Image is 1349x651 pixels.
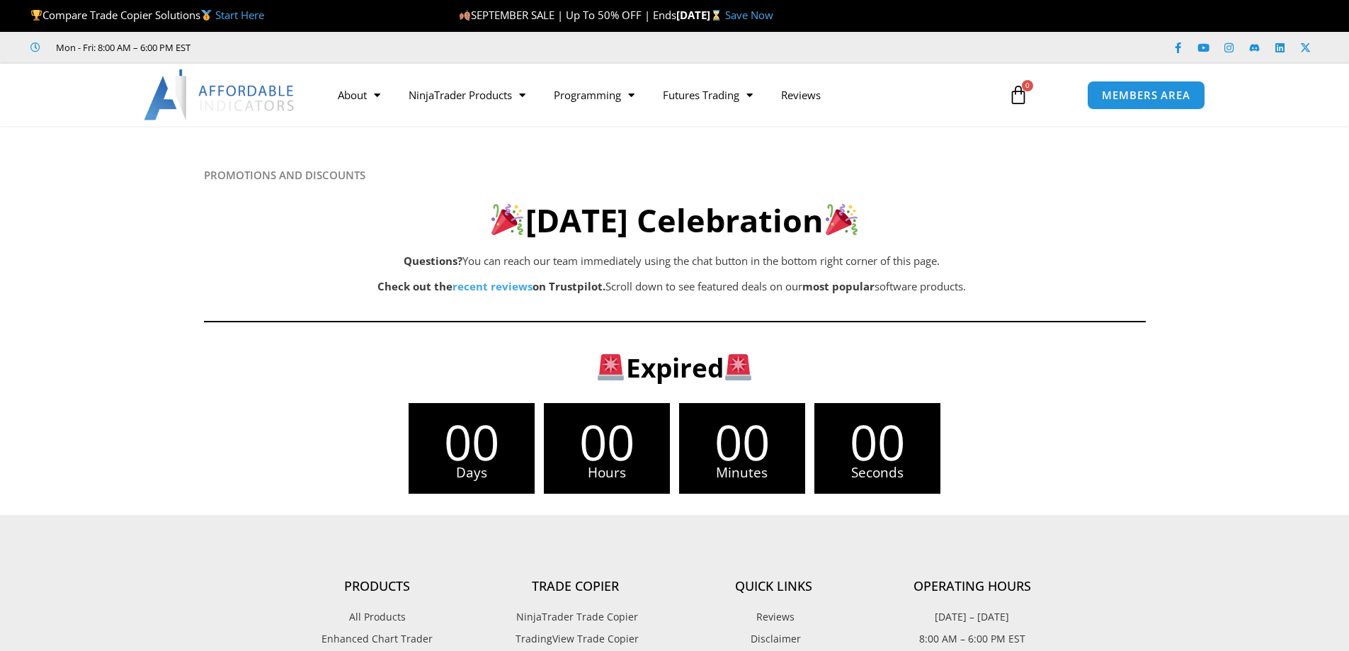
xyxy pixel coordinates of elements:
[275,251,1069,271] p: You can reach our team immediately using the chat button in the bottom right corner of this page.
[540,79,649,111] a: Programming
[215,8,264,22] a: Start Here
[459,8,676,22] span: SEPTEMBER SALE | Up To 50% OFF | Ends
[814,466,940,480] span: Seconds
[31,10,42,21] img: 🏆
[278,351,1071,385] h3: Expired
[679,417,805,466] span: 00
[201,10,212,21] img: 🥇
[753,608,795,626] span: Reviews
[675,579,873,594] h4: Quick Links
[491,203,523,235] img: 🎉
[275,277,1069,297] p: Scroll down to see featured deals on our software products.
[477,579,675,594] h4: Trade Copier
[987,74,1049,115] a: 0
[278,630,477,648] a: Enhanced Chart Trader
[1102,90,1190,101] span: MEMBERS AREA
[409,417,535,466] span: 00
[1087,81,1205,110] a: MEMBERS AREA
[278,579,477,594] h4: Products
[409,466,535,480] span: Days
[679,466,805,480] span: Minutes
[873,608,1071,626] p: [DATE] – [DATE]
[747,630,801,648] span: Disclaimer
[30,8,264,22] span: Compare Trade Copier Solutions
[767,79,835,111] a: Reviews
[544,466,670,480] span: Hours
[321,630,433,648] span: Enhanced Chart Trader
[278,608,477,626] a: All Products
[204,200,1146,242] h2: [DATE] Celebration
[477,630,675,648] a: TradingView Trade Copier
[725,8,773,22] a: Save Now
[711,10,722,21] img: ⌛
[394,79,540,111] a: NinjaTrader Products
[144,69,296,120] img: LogoAI | Affordable Indicators – NinjaTrader
[460,10,470,21] img: 🍂
[1022,80,1033,91] span: 0
[512,630,639,648] span: TradingView Trade Copier
[649,79,767,111] a: Futures Trading
[725,354,751,380] img: 🚨
[826,203,858,235] img: 🎉
[324,79,992,111] nav: Menu
[513,608,638,626] span: NinjaTrader Trade Copier
[377,279,605,293] strong: Check out the on Trustpilot.
[477,608,675,626] a: NinjaTrader Trade Copier
[676,8,725,22] strong: [DATE]
[204,169,1146,182] h6: PROMOTIONS AND DISCOUNTS
[544,417,670,466] span: 00
[324,79,394,111] a: About
[873,579,1071,594] h4: Operating Hours
[802,279,875,293] b: most popular
[52,39,190,56] span: Mon - Fri: 8:00 AM – 6:00 PM EST
[675,630,873,648] a: Disclaimer
[598,354,624,380] img: 🚨
[349,608,406,626] span: All Products
[452,279,533,293] a: recent reviews
[675,608,873,626] a: Reviews
[210,40,423,55] iframe: Customer reviews powered by Trustpilot
[873,630,1071,648] p: 8:00 AM – 6:00 PM EST
[814,417,940,466] span: 00
[404,254,462,268] b: Questions?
